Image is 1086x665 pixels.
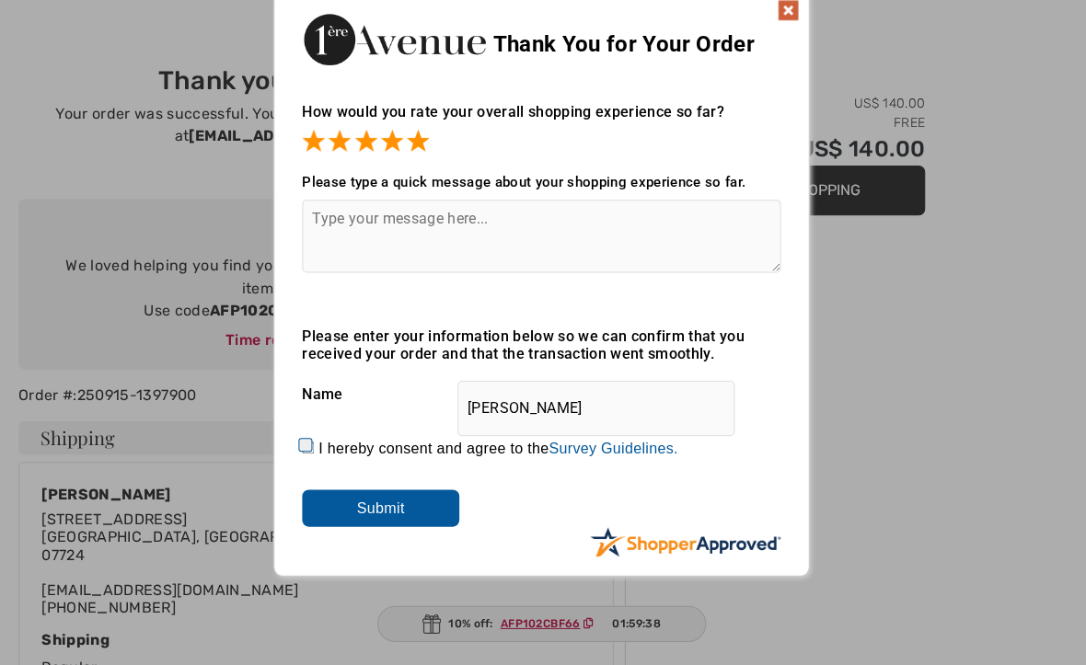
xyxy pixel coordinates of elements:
label: I hereby consent and agree to the [321,439,679,455]
div: How would you rate your overall shopping experience so far? [305,84,781,155]
div: Please type a quick message about your shopping experience so far. [305,173,781,189]
span: Thank You for Your Order [494,31,755,57]
div: Please enter your information below so we can confirm that you received your order and that the t... [305,326,781,361]
div: Name [305,370,781,416]
input: Submit [305,487,461,524]
img: Thank You for Your Order [305,8,489,70]
a: Survey Guidelines. [550,439,679,454]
